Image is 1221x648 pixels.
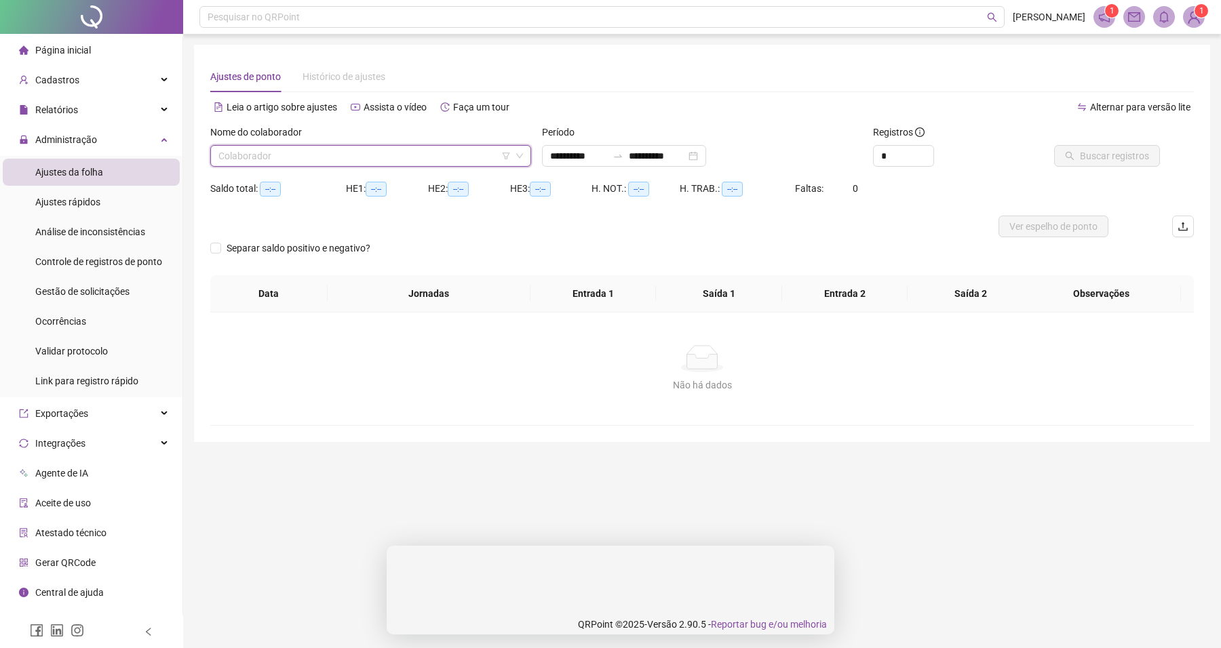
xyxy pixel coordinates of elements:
[144,627,153,636] span: left
[1158,11,1170,23] span: bell
[510,181,592,197] div: HE 3:
[782,275,908,312] th: Entrada 2
[1105,4,1119,18] sup: 1
[453,102,509,113] span: Faça um tour
[1128,11,1140,23] span: mail
[853,183,858,194] span: 0
[183,601,1221,648] footer: QRPoint © 2025 - 2.90.5 -
[364,102,427,113] span: Assista o vídeo
[210,71,281,82] span: Ajustes de ponto
[592,181,680,197] div: H. NOT.:
[502,152,510,160] span: filter
[19,558,28,567] span: qrcode
[440,102,450,112] span: history
[19,439,28,448] span: sync
[795,183,826,194] span: Faltas:
[1175,602,1207,634] iframe: Intercom live chat
[1178,221,1188,232] span: upload
[613,150,623,161] span: to
[35,197,100,207] span: Ajustes rápidos
[303,71,385,82] span: Histórico de ajustes
[987,12,997,22] span: search
[722,182,743,197] span: --:--
[346,181,428,197] div: HE 1:
[30,624,43,637] span: facebook
[35,468,88,479] span: Agente de IA
[221,241,376,256] span: Separar saldo positivo e negativo?
[19,135,28,144] span: lock
[530,182,551,197] span: --:--
[1195,4,1208,18] sup: Atualize o seu contato no menu Meus Dados
[35,527,106,538] span: Atestado técnico
[1077,102,1087,112] span: swap
[35,256,162,267] span: Controle de registros de ponto
[19,528,28,538] span: solution
[387,546,834,634] iframe: Pesquisa da QRPoint
[1013,9,1085,24] span: [PERSON_NAME]
[210,181,346,197] div: Saldo total:
[351,102,360,112] span: youtube
[873,125,925,140] span: Registros
[656,275,782,312] th: Saída 1
[19,588,28,597] span: info-circle
[19,75,28,85] span: user-add
[448,182,469,197] span: --:--
[35,45,91,56] span: Página inicial
[1021,275,1181,312] th: Observações
[915,127,925,137] span: info-circle
[542,125,583,140] label: Período
[214,102,223,112] span: file-text
[328,275,530,312] th: Jornadas
[260,182,281,197] span: --:--
[35,587,104,598] span: Central de ajuda
[1090,102,1190,113] span: Alternar para versão lite
[35,226,145,237] span: Análise de inconsistências
[530,275,657,312] th: Entrada 1
[680,181,795,197] div: H. TRAB.:
[1199,6,1204,16] span: 1
[1098,11,1110,23] span: notification
[210,275,328,312] th: Data
[35,438,85,449] span: Integrações
[516,152,524,160] span: down
[210,125,311,140] label: Nome do colaborador
[1054,145,1160,167] button: Buscar registros
[35,134,97,145] span: Administração
[50,624,64,637] span: linkedin
[19,45,28,55] span: home
[35,376,138,386] span: Link para registro rápido
[35,167,103,178] span: Ajustes da folha
[1110,6,1115,16] span: 1
[35,286,130,297] span: Gestão de solicitações
[428,181,510,197] div: HE 2:
[628,182,649,197] span: --:--
[227,102,337,113] span: Leia o artigo sobre ajustes
[19,105,28,115] span: file
[227,378,1178,392] div: Não há dados
[366,182,387,197] span: --:--
[1184,7,1204,27] img: 83693
[19,409,28,418] span: export
[908,275,1034,312] th: Saída 2
[19,498,28,508] span: audit
[35,557,96,568] span: Gerar QRCode
[35,346,108,357] span: Validar protocolo
[999,216,1108,237] button: Ver espelho de ponto
[35,104,78,115] span: Relatórios
[1032,286,1170,301] span: Observações
[35,75,79,85] span: Cadastros
[71,624,84,637] span: instagram
[35,408,88,419] span: Exportações
[35,498,91,508] span: Aceite de uso
[35,316,86,327] span: Ocorrências
[613,150,623,161] span: swap-right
